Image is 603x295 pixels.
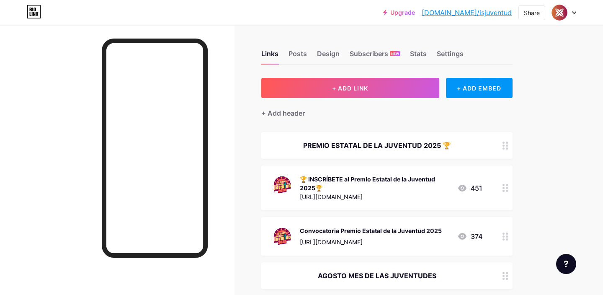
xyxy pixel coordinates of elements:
[300,226,442,235] div: Convocatoria Premio Estatal de la Juventud 2025
[383,9,415,16] a: Upgrade
[271,140,482,150] div: PREMIO ESTATAL DE LA JUVENTUD 2025 🏆
[261,108,305,118] div: + Add header
[391,51,399,56] span: NEW
[457,231,482,241] div: 374
[300,175,451,192] div: 🏆 INSCRÍBETE al Premio Estatal de la Juventud 2025🏆
[551,5,567,21] img: isjuventud
[317,49,340,64] div: Design
[271,174,293,196] img: 🏆 INSCRÍBETE al Premio Estatal de la Juventud 2025🏆
[271,271,482,281] div: AGOSTO MES DE LAS JUVENTUDES
[300,238,442,246] div: [URL][DOMAIN_NAME]
[289,49,307,64] div: Posts
[422,8,512,18] a: [DOMAIN_NAME]/isjuventud
[332,85,368,92] span: + ADD LINK
[300,192,451,201] div: [URL][DOMAIN_NAME]
[350,49,400,64] div: Subscribers
[446,78,513,98] div: + ADD EMBED
[261,78,439,98] button: + ADD LINK
[524,8,540,17] div: Share
[457,183,482,193] div: 451
[437,49,464,64] div: Settings
[261,49,278,64] div: Links
[271,225,293,247] img: Convocatoria Premio Estatal de la Juventud 2025
[410,49,427,64] div: Stats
